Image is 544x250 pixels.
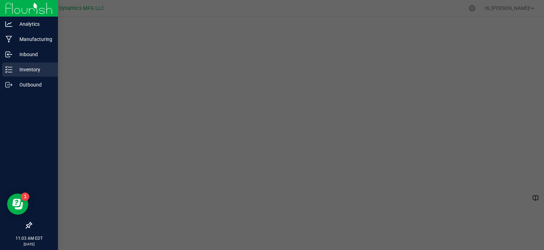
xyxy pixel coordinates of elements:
inline-svg: Analytics [5,20,12,28]
p: Analytics [12,20,55,28]
inline-svg: Outbound [5,81,12,88]
p: Inbound [12,50,55,59]
iframe: Resource center unread badge [21,192,29,201]
inline-svg: Manufacturing [5,36,12,43]
p: [DATE] [3,242,55,247]
p: Manufacturing [12,35,55,43]
inline-svg: Inventory [5,66,12,73]
p: Outbound [12,81,55,89]
iframe: Resource center [7,194,28,215]
p: 11:03 AM EDT [3,235,55,242]
p: Inventory [12,65,55,74]
inline-svg: Inbound [5,51,12,58]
